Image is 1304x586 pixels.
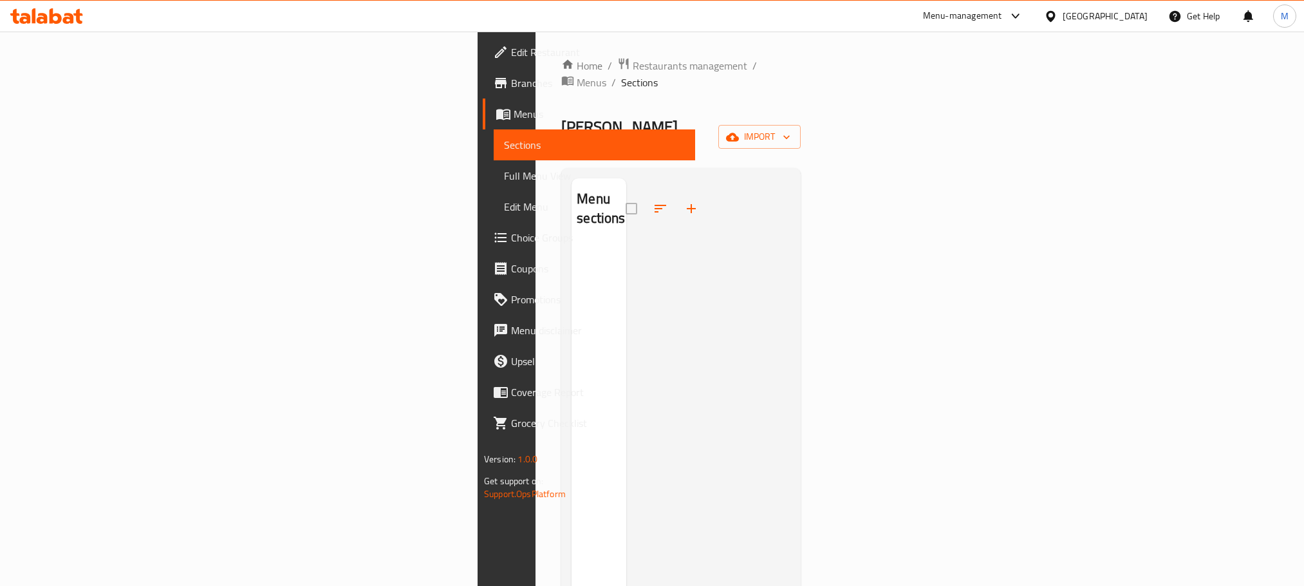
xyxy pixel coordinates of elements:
[484,473,543,489] span: Get support on:
[729,129,790,145] span: import
[923,8,1002,24] div: Menu-management
[1281,9,1289,23] span: M
[511,323,685,338] span: Menu disclaimer
[511,44,685,60] span: Edit Restaurant
[494,160,695,191] a: Full Menu View
[517,451,537,468] span: 1.0.0
[511,75,685,91] span: Branches
[504,199,685,214] span: Edit Menu
[718,125,801,149] button: import
[511,354,685,369] span: Upsell
[483,68,695,99] a: Branches
[511,415,685,431] span: Grocery Checklist
[483,377,695,408] a: Coverage Report
[483,315,695,346] a: Menu disclaimer
[504,168,685,184] span: Full Menu View
[494,191,695,222] a: Edit Menu
[483,253,695,284] a: Coupons
[483,346,695,377] a: Upsell
[511,261,685,276] span: Coupons
[511,230,685,245] span: Choice Groups
[483,99,695,129] a: Menus
[483,408,695,439] a: Grocery Checklist
[676,193,707,224] button: Add section
[511,292,685,307] span: Promotions
[494,129,695,160] a: Sections
[483,222,695,253] a: Choice Groups
[572,240,626,250] nav: Menu sections
[511,384,685,400] span: Coverage Report
[483,284,695,315] a: Promotions
[484,486,566,502] a: Support.OpsPlatform
[504,137,685,153] span: Sections
[752,58,757,73] li: /
[514,106,685,122] span: Menus
[484,451,516,468] span: Version:
[483,37,695,68] a: Edit Restaurant
[1063,9,1148,23] div: [GEOGRAPHIC_DATA]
